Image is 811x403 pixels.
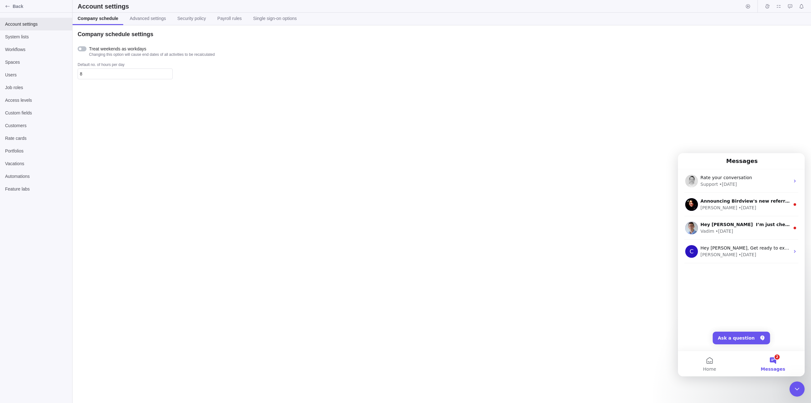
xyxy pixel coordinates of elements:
[797,5,806,10] a: Notifications
[5,186,67,192] span: Feature labs
[73,13,123,25] a: Company schedule
[63,198,127,223] button: Messages
[5,34,67,40] span: System lists
[744,2,752,11] span: Start timer
[22,98,59,105] div: [PERSON_NAME]
[13,3,70,10] span: Back
[177,15,206,22] span: Security policy
[5,135,67,141] span: Rate cards
[763,2,772,11] span: Time logs
[7,92,20,105] div: Profile image for Cassandra
[78,68,173,79] input: Default no. of hours per day
[25,214,38,218] span: Home
[22,75,36,81] div: Vadim
[5,84,67,91] span: Job roles
[5,148,67,154] span: Portfolios
[5,21,67,27] span: Account settings
[35,179,92,191] button: Ask a question
[774,5,783,10] a: My assignments
[5,46,67,53] span: Workflows
[5,97,67,103] span: Access levels
[5,122,67,129] span: Customers
[78,30,153,38] h3: Company schedule settings
[61,98,78,105] div: • [DATE]
[678,153,805,376] iframe: Intercom live chat
[248,13,302,25] a: Single sign-on options
[774,2,783,11] span: My assignments
[78,15,118,22] span: Company schedule
[37,75,55,81] div: • [DATE]
[89,52,215,57] span: Changing this option will cause end dates of all activities to be recalculated
[130,15,166,22] span: Advanced settings
[83,214,107,218] span: Messages
[763,5,772,10] a: Time logs
[125,13,171,25] a: Advanced settings
[786,2,795,11] span: Approval requests
[212,13,247,25] a: Payroll rules
[172,13,211,25] a: Security policy
[89,46,215,52] span: Treat weekends as workdays
[5,72,67,78] span: Users
[5,59,67,65] span: Spaces
[786,5,795,10] a: Approval requests
[78,62,173,68] div: Default no. of hours per day
[78,2,129,11] h2: Account settings
[253,15,297,22] span: Single sign-on options
[5,160,67,167] span: Vacations
[217,15,242,22] span: Payroll rules
[797,2,806,11] span: Notifications
[5,173,67,179] span: Automations
[789,381,805,397] iframe: Intercom live chat
[5,110,67,116] span: Custom fields
[22,69,695,74] span: Hey [PERSON_NAME] I’m just checking to see how things are going. If you had a minute to spare, co...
